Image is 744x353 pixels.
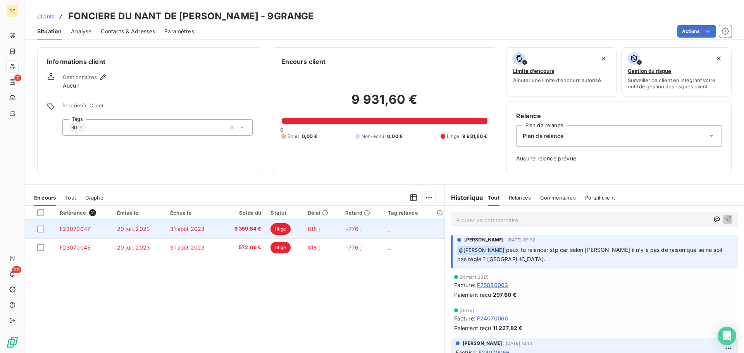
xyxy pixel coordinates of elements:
[71,28,91,35] span: Analyse
[513,68,554,74] span: Limite d’encours
[454,324,491,332] span: Paiement reçu
[523,132,563,140] span: Plan de relance
[280,127,283,133] span: 0
[460,275,489,279] span: 24 mars 2025
[388,226,390,232] span: _
[34,195,56,201] span: En cours
[585,195,615,201] span: Portail client
[506,341,532,346] span: [DATE] 16:14
[62,102,253,113] span: Propriétés Client
[89,209,96,216] span: 2
[493,324,523,332] span: 11 227,82 €
[225,225,261,233] span: 9 359,54 €
[513,77,601,83] span: Ajouter une limite d’encours autorisé
[362,133,384,140] span: Non-échu
[12,266,21,273] span: 22
[281,92,487,115] h2: 9 931,60 €
[388,244,390,251] span: _
[302,133,317,140] span: 0,00 €
[308,244,320,251] span: 818 j
[628,77,725,90] span: Surveiller ce client en intégrant votre outil de gestion des risques client.
[225,244,261,251] span: 572,06 €
[288,133,299,140] span: Échu
[225,210,261,216] div: Solde dû
[509,195,531,201] span: Relances
[6,336,19,348] img: Logo LeanPay
[677,25,716,38] button: Actions
[516,155,722,162] span: Aucune relance prévue
[477,314,508,322] span: F24070066
[506,47,617,97] button: Limite d’encoursAjouter une limite d’encours autorisé
[68,9,314,23] h3: FONCIERE DU NANT DE [PERSON_NAME] - 9GRANGE
[63,74,97,80] span: Gestionnaires
[60,244,90,251] span: F23070045
[454,314,475,322] span: Facture :
[488,195,499,201] span: Tout
[37,13,54,19] span: Clients
[60,209,108,216] div: Référence
[14,74,21,81] span: 7
[117,244,150,251] span: 20 juil. 2023
[462,133,487,140] span: 9 931,60 €
[60,226,90,232] span: F23070047
[621,47,732,97] button: Gestion du risqueSurveiller ce client en intégrant votre outil de gestion des risques client.
[457,246,725,262] span: peux tu relancer stp car selon [PERSON_NAME] il n'y à pas de raison que se ne soit pas réglé ? [G...
[37,28,62,35] span: Situation
[170,210,216,216] div: Échue le
[164,28,194,35] span: Paramètres
[270,210,298,216] div: Statut
[628,68,671,74] span: Gestion du risque
[47,57,253,66] h6: Informations client
[85,195,103,201] span: Graphe
[281,57,325,66] h6: Encours client
[117,226,150,232] span: 20 juil. 2023
[454,291,491,299] span: Paiement reçu
[65,195,76,201] span: Tout
[270,223,291,235] span: litige
[463,340,503,347] span: [PERSON_NAME]
[345,244,362,251] span: +776 j
[270,242,291,253] span: litige
[37,12,54,20] a: Clients
[477,281,508,289] span: F25030003
[6,5,19,17] div: DE
[86,124,92,131] input: Ajouter une valeur
[445,193,484,202] h6: Historique
[516,111,722,121] h6: Relance
[71,125,77,130] span: RD
[117,210,161,216] div: Émise le
[170,244,205,251] span: 31 août 2023
[718,327,736,345] div: Open Intercom Messenger
[540,195,576,201] span: Commentaires
[458,246,506,255] span: @ [PERSON_NAME]
[447,133,459,140] span: Litige
[308,210,336,216] div: Délai
[101,28,155,35] span: Contacts & Adresses
[460,308,474,313] span: [DATE]
[345,210,379,216] div: Retard
[493,291,517,299] span: 297,60 €
[387,133,403,140] span: 0,00 €
[388,210,440,216] div: Tag relance
[308,226,320,232] span: 818 j
[63,82,79,90] span: Aucun
[345,226,362,232] span: +776 j
[454,281,475,289] span: Facture :
[170,226,205,232] span: 31 août 2023
[507,238,536,242] span: [DATE] 09:32
[464,236,504,243] span: [PERSON_NAME]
